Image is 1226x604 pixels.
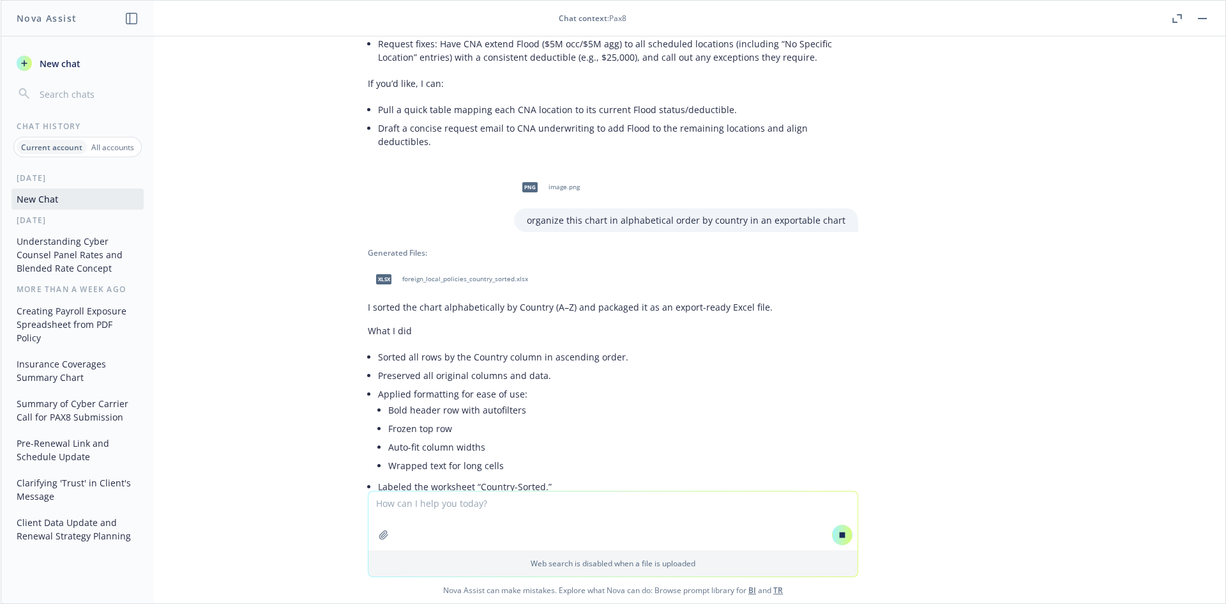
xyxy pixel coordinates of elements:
span: New chat [37,57,80,70]
span: foreign_local_policies_country_sorted.xlsx [402,275,528,283]
div: : Pax8 [559,13,626,24]
li: Sorted all rows by the Country column in ascending order. [378,348,858,366]
p: What I did [368,324,858,337]
a: TR [773,585,783,596]
li: Preserved all original columns and data. [378,366,858,385]
div: More than a week ago [1,284,154,295]
li: Auto-fit column widths [388,438,858,456]
button: New chat [11,52,144,75]
li: Frozen top row [388,419,858,438]
p: I sorted the chart alphabetically by Country (A–Z) and packaged it as an export-ready Excel file. [368,300,858,314]
li: Bold header row with autofilters [388,401,858,419]
p: All accounts [91,142,134,153]
li: Draft a concise request email to CNA underwriting to add Flood to the remaining locations and ali... [378,119,858,151]
li: Applied formatting for ease of use: [378,385,858,477]
div: Chat History [1,121,154,132]
button: Clarifying 'Trust' in Client's Message [11,472,144,507]
button: Client Data Update and Renewal Strategy Planning [11,512,144,546]
span: xlsx [376,274,391,284]
li: Pull a quick table mapping each CNA location to its current Flood status/deductible. [378,100,858,119]
span: png [522,182,538,192]
button: Creating Payroll Exposure Spreadsheet from PDF Policy [11,300,144,348]
li: Wrapped text for long cells [388,456,858,475]
button: New Chat [11,189,144,210]
button: Insurance Coverages Summary Chart [11,353,144,388]
span: Chat context [559,13,607,24]
button: Summary of Cyber Carrier Call for PAX8 Submission [11,393,144,428]
p: If you’d like, I can: [368,77,858,90]
p: Current account [21,142,82,153]
a: BI [748,585,756,596]
input: Search chats [37,85,139,103]
div: Generated Files: [368,247,858,258]
div: pngimage.png [514,171,582,203]
button: Understanding Cyber Counsel Panel Rates and Blended Rate Concept [11,231,144,279]
li: Request fixes: Have CNA extend Flood ($5M occ/$5M agg) to all scheduled locations (including “No ... [378,35,858,66]
p: organize this chart in alphabetical order by country in an exportable chart [527,213,845,227]
li: Labeled the worksheet “Country-Sorted.” [378,477,858,496]
p: Web search is disabled when a file is uploaded [376,558,850,569]
div: xlsxforeign_local_policies_country_sorted.xlsx [368,263,531,295]
span: Nova Assist can make mistakes. Explore what Nova can do: Browse prompt library for and [6,577,1220,603]
button: Pre-Renewal Link and Schedule Update [11,433,144,467]
div: [DATE] [1,173,154,183]
div: [DATE] [1,215,154,226]
h1: Nova Assist [17,12,77,25]
span: image.png [549,183,580,191]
